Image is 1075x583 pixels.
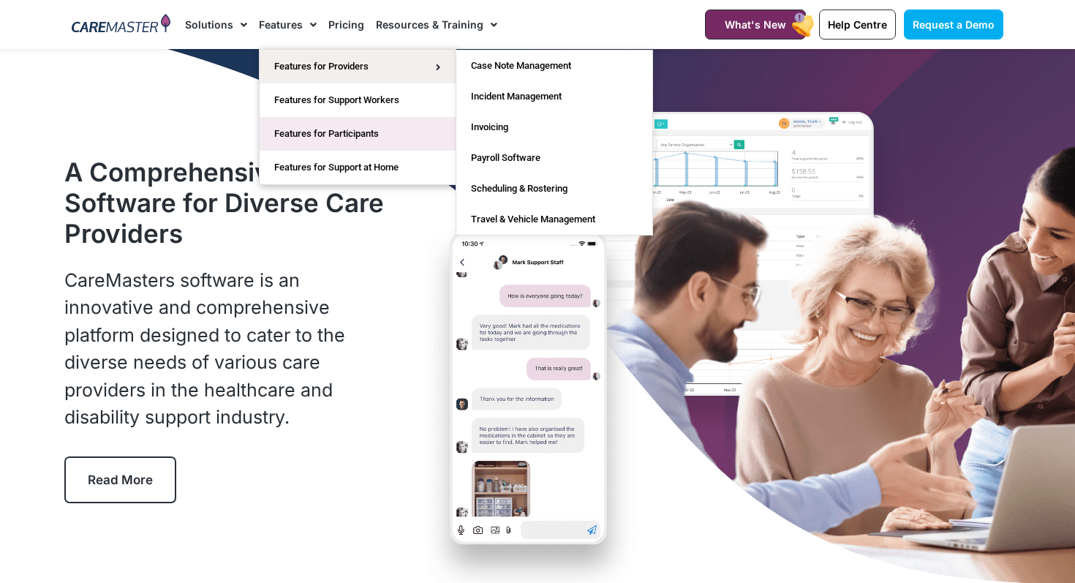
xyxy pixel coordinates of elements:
a: Request a Demo [904,10,1003,40]
h1: A Comprehensive Software for Diverse Care Providers [64,157,393,249]
span: Help Centre [828,18,887,31]
a: Incident Management [456,81,652,112]
span: Read More [88,473,153,487]
ul: Features for Providers [456,50,653,236]
p: CareMasters software is an innovative and comprehensive platform designed to cater to the diverse... [64,267,393,432]
span: What's New [725,18,786,31]
a: Read More [64,456,176,503]
a: Help Centre [819,10,896,40]
a: Features for Support Workers [260,83,456,117]
a: Invoicing [456,112,652,143]
a: Features for Support at Home [260,151,456,184]
a: Features for Providers [260,50,456,83]
span: Request a Demo [913,18,995,31]
a: Travel & Vehicle Management [456,204,652,235]
a: Scheduling & Rostering [456,173,652,204]
img: CareMaster Logo [72,14,170,36]
a: Payroll Software [456,143,652,173]
a: What's New [705,10,806,40]
a: Features for Participants [260,117,456,151]
a: Case Note Management [456,50,652,81]
ul: Features [259,49,456,185]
